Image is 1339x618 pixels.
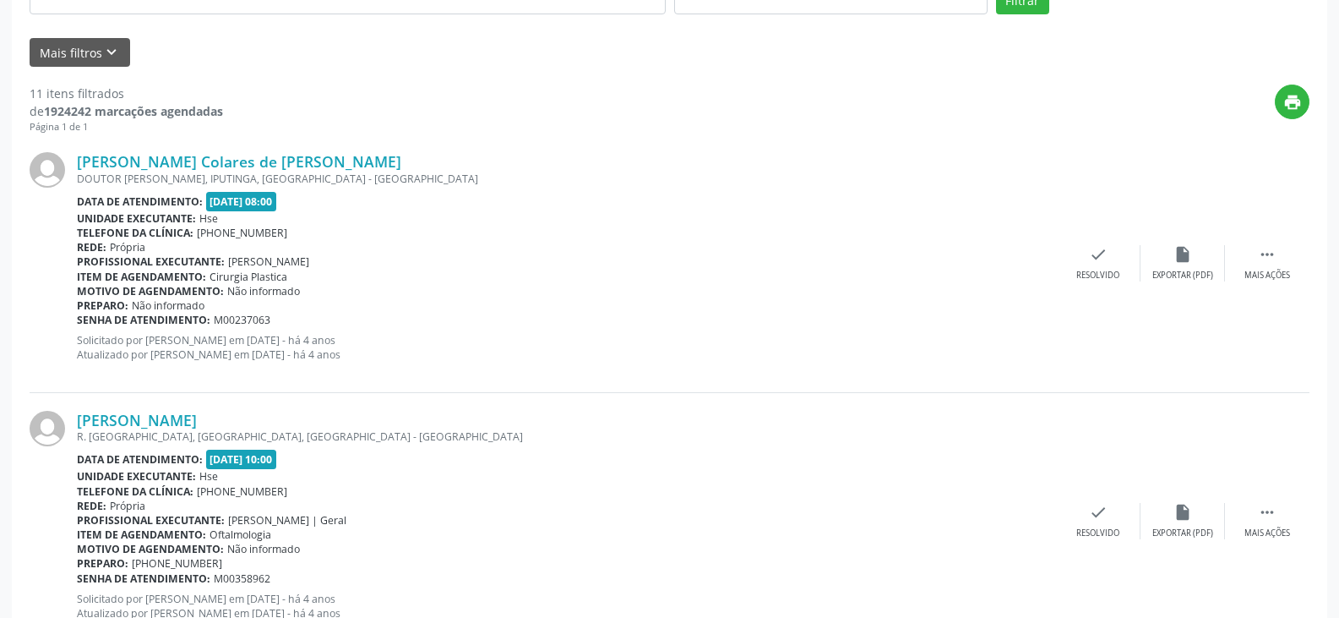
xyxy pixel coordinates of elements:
a: [PERSON_NAME] [77,411,197,429]
span: Oftalmologia [210,528,271,542]
i: insert_drive_file [1173,503,1192,522]
div: Resolvido [1076,528,1119,539]
span: Própria [110,240,145,254]
i: print [1283,93,1302,112]
span: Não informado [132,298,204,313]
div: 11 itens filtrados [30,85,223,102]
i:  [1258,503,1276,522]
div: R. [GEOGRAPHIC_DATA], [GEOGRAPHIC_DATA], [GEOGRAPHIC_DATA] - [GEOGRAPHIC_DATA] [77,429,1056,444]
b: Data de atendimento: [77,452,203,467]
a: [PERSON_NAME] Colares de [PERSON_NAME] [77,152,401,171]
b: Profissional executante: [77,254,225,269]
b: Rede: [77,240,106,254]
span: [PHONE_NUMBER] [132,556,222,571]
b: Preparo: [77,556,128,571]
span: Hse [199,469,218,484]
div: de [30,102,223,120]
b: Telefone da clínica: [77,484,193,499]
span: [PERSON_NAME] | Geral [228,513,346,528]
button: print [1275,85,1309,119]
span: [PERSON_NAME] [228,254,309,269]
b: Motivo de agendamento: [77,284,224,298]
b: Unidade executante: [77,211,196,226]
div: Exportar (PDF) [1152,528,1213,539]
span: M00237063 [214,313,270,327]
div: Mais ações [1244,528,1290,539]
button: Mais filtroskeyboard_arrow_down [30,38,130,68]
span: M00358962 [214,572,270,586]
b: Item de agendamento: [77,528,206,542]
b: Senha de atendimento: [77,572,210,586]
strong: 1924242 marcações agendadas [44,103,223,119]
b: Motivo de agendamento: [77,542,224,556]
i: check [1089,245,1108,264]
div: Resolvido [1076,270,1119,282]
b: Profissional executante: [77,513,225,528]
b: Data de atendimento: [77,194,203,209]
b: Rede: [77,499,106,513]
span: [PHONE_NUMBER] [197,226,287,240]
img: img [30,152,65,188]
span: Não informado [227,542,300,556]
div: Página 1 de 1 [30,120,223,134]
img: img [30,411,65,446]
span: [PHONE_NUMBER] [197,484,287,499]
i:  [1258,245,1276,264]
span: [DATE] 08:00 [206,192,277,211]
p: Solicitado por [PERSON_NAME] em [DATE] - há 4 anos Atualizado por [PERSON_NAME] em [DATE] - há 4 ... [77,333,1056,362]
span: Própria [110,499,145,513]
div: DOUTOR [PERSON_NAME], IPUTINGA, [GEOGRAPHIC_DATA] - [GEOGRAPHIC_DATA] [77,172,1056,186]
span: Hse [199,211,218,226]
span: [DATE] 10:00 [206,450,277,469]
span: Cirurgia Plastica [210,270,287,284]
b: Telefone da clínica: [77,226,193,240]
i: keyboard_arrow_down [102,43,121,62]
i: insert_drive_file [1173,245,1192,264]
b: Unidade executante: [77,469,196,484]
b: Senha de atendimento: [77,313,210,327]
span: Não informado [227,284,300,298]
b: Item de agendamento: [77,270,206,284]
i: check [1089,503,1108,522]
b: Preparo: [77,298,128,313]
div: Mais ações [1244,270,1290,282]
div: Exportar (PDF) [1152,270,1213,282]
